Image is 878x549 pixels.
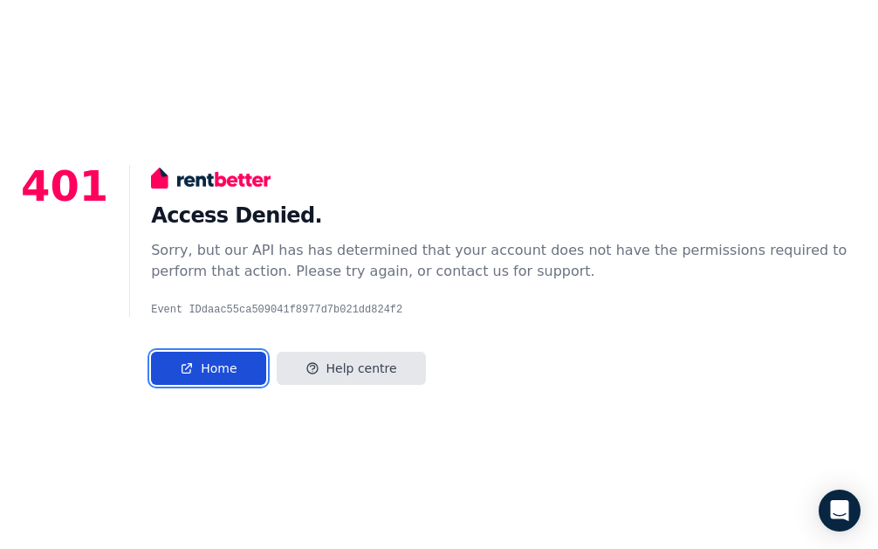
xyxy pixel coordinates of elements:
[151,303,857,317] pre: Event ID daac55ca509041f8977d7b021dd824f2
[21,165,108,385] p: 401
[151,240,857,282] div: Sorry, but our API has has determined that your account does not have the permissions required to...
[819,490,861,532] div: Open Intercom Messenger
[151,165,270,191] img: RentBetter logo
[151,352,265,385] a: Home
[277,352,426,385] a: Help centre
[151,202,857,230] h1: Access Denied.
